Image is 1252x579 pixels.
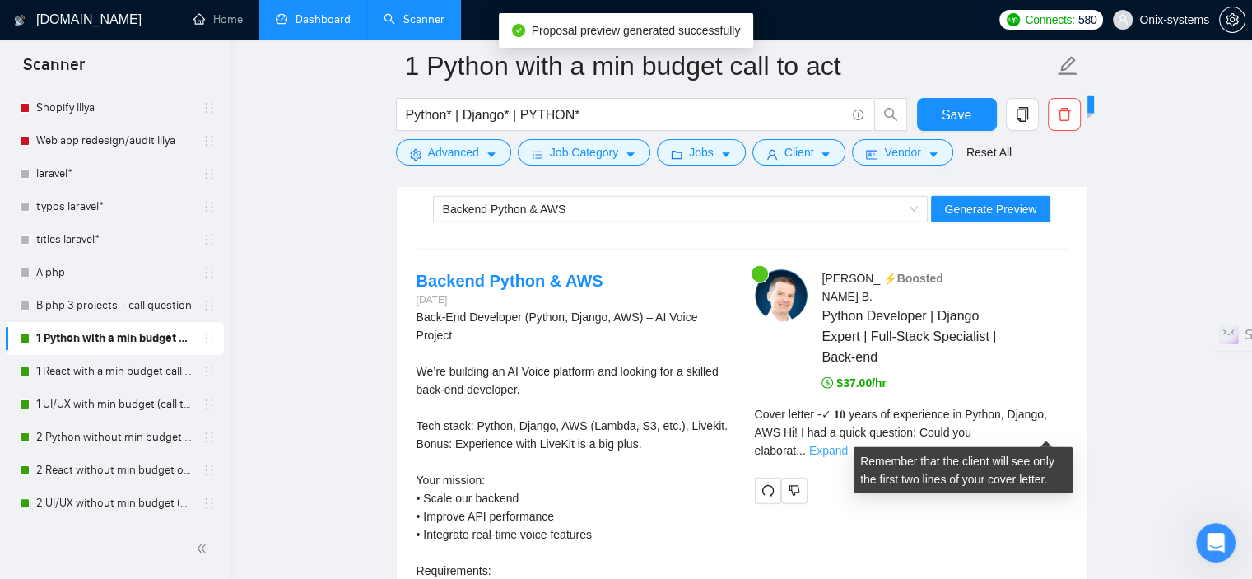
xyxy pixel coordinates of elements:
[202,299,216,312] span: holder
[202,431,216,444] span: holder
[384,12,444,26] a: searchScanner
[884,143,920,161] span: Vendor
[853,110,863,120] span: info-circle
[821,377,833,389] span: dollar
[410,148,421,161] span: setting
[550,143,618,161] span: Job Category
[532,24,741,37] span: Proposal preview generated successfully
[1057,55,1078,77] span: edit
[1219,13,1245,26] a: setting
[874,98,907,131] button: search
[1007,13,1020,26] img: upwork-logo.png
[202,233,216,246] span: holder
[875,107,906,122] span: search
[36,355,193,388] a: 1 React with a min budget call to act.
[1006,98,1039,131] button: copy
[854,447,1073,493] div: Remember that the client will see only the first two lines of your cover letter.
[202,134,216,147] span: holder
[931,196,1050,222] button: Generate Preview
[36,388,193,421] a: 1 UI/UX with min budget (call to act)
[193,12,243,26] a: homeHome
[202,167,216,180] span: holder
[428,143,479,161] span: Advanced
[671,148,682,161] span: folder
[928,148,939,161] span: caret-down
[755,405,1067,460] div: Remember that the client will see only the first two lines of your cover letter.
[518,139,650,166] button: barsJob Categorycaret-down
[36,124,193,157] a: Web app redesign/audit Illya
[720,148,732,161] span: caret-down
[10,53,98,87] span: Scanner
[36,91,193,124] a: Shopify Illya
[1196,523,1236,563] iframe: Intercom live chat
[512,24,525,37] span: check-circle
[14,7,26,34] img: logo
[781,478,808,504] button: dislike
[766,148,778,161] span: user
[276,12,351,26] a: dashboardDashboard
[821,306,1017,367] span: Python Developer | Django Expert | Full-Stack Specialist | Back-end
[36,487,193,520] a: 2 UI/UX without min budget (open question)
[1007,107,1038,122] span: copy
[1220,13,1245,26] span: setting
[657,139,746,166] button: folderJobscaret-down
[36,421,193,454] a: 2 Python without min budget with open Quest.
[789,484,800,497] span: dislike
[406,105,845,125] input: Search Freelance Jobs...
[883,272,943,285] span: ⚡️Boosted
[944,200,1036,218] span: Generate Preview
[1078,11,1096,29] span: 580
[202,101,216,114] span: holder
[942,105,971,125] span: Save
[821,376,887,390] span: $37.00/hr
[202,365,216,378] span: holder
[755,408,1047,457] span: Cover letter - ✓ 𝟏𝟎 years of experience in Python, Django, AWS Hi! I had a quick question: Could ...
[756,484,780,497] span: redo
[689,143,714,161] span: Jobs
[820,148,831,161] span: caret-down
[1117,14,1129,26] span: user
[417,292,603,308] div: [DATE]
[1049,107,1080,122] span: delete
[821,272,880,303] span: [PERSON_NAME] B .
[752,139,846,166] button: userClientcaret-down
[202,497,216,510] span: holder
[443,203,566,216] span: Backend Python & AWS
[36,289,193,322] a: B php 3 projects + call question
[866,148,877,161] span: idcard
[625,148,636,161] span: caret-down
[755,478,781,504] button: redo
[796,444,806,457] span: ...
[405,45,1054,86] input: Scanner name...
[36,256,193,289] a: A php
[202,464,216,477] span: holder
[36,454,193,487] a: 2 React without min budget open Quest.
[202,398,216,411] span: holder
[532,148,543,161] span: bars
[396,139,511,166] button: settingAdvancedcaret-down
[809,444,848,457] a: Expand
[966,143,1012,161] a: Reset All
[917,98,997,131] button: Save
[202,266,216,279] span: holder
[784,143,814,161] span: Client
[1219,7,1245,33] button: setting
[202,200,216,213] span: holder
[1025,11,1074,29] span: Connects:
[36,223,193,256] a: titles laravel*
[486,148,497,161] span: caret-down
[417,272,603,290] a: Backend Python & AWS
[852,139,952,166] button: idcardVendorcaret-down
[196,540,212,557] span: double-left
[36,157,193,190] a: laravel*
[36,322,193,355] a: 1 Python with a min budget call to act
[36,190,193,223] a: typos laravel*
[755,269,808,322] img: c11SxpxvlDYhkPApb2C19wMXQW25gPtwnza8iHtcwldUyVIZUkSDbuY7fOLXzQFLJO
[202,332,216,345] span: holder
[1064,98,1087,111] span: New
[1048,98,1081,131] button: delete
